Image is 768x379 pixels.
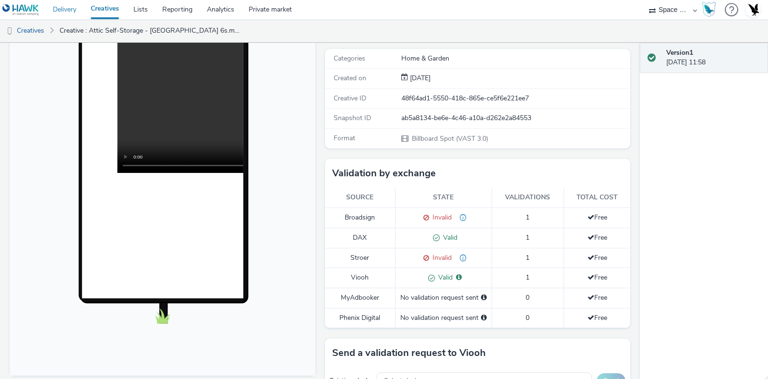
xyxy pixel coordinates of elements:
[325,288,396,308] td: MyAdbooker
[481,293,487,303] div: Please select a deal below and click on Send to send a validation request to MyAdbooker.
[746,2,760,17] img: Account UK
[588,253,607,262] span: Free
[400,293,487,303] div: No validation request sent
[429,253,452,262] span: Invalid
[435,273,453,282] span: Valid
[588,293,607,302] span: Free
[332,166,436,181] h3: Validation by exchange
[325,208,396,228] td: Broadsign
[526,233,529,242] span: 1
[526,213,529,222] span: 1
[666,48,760,68] div: [DATE] 11:58
[429,213,452,222] span: Invalid
[440,233,457,242] span: Valid
[401,113,630,123] div: ab5a8134-be6e-4c46-a10a-d262e2a84553
[481,313,487,323] div: Please select a deal below and click on Send to send a validation request to Phenix Digital.
[526,313,529,322] span: 0
[2,4,39,16] img: undefined Logo
[702,2,720,17] a: Hawk Academy
[325,268,396,288] td: Viooh
[325,248,396,268] td: Stroer
[526,293,529,302] span: 0
[408,73,431,83] div: Creation 20 August 2025, 11:58
[666,48,693,57] strong: Version 1
[452,213,467,223] div: Video duration less than 10 secs.
[332,346,486,360] h3: Send a validation request to Viooh
[492,188,564,208] th: Validations
[588,233,607,242] span: Free
[408,73,431,83] span: [DATE]
[526,273,529,282] span: 1
[411,134,488,143] span: Billboard Spot (VAST 3.0)
[334,73,366,83] span: Created on
[452,253,467,263] div: Not found on SSP side
[395,188,492,208] th: State
[325,188,396,208] th: Source
[325,308,396,328] td: Phenix Digital
[325,228,396,248] td: DAX
[55,19,247,42] a: Creative : Attic Self-Storage - [GEOGRAPHIC_DATA] 6s.mp4
[334,134,355,143] span: Format
[334,94,366,103] span: Creative ID
[588,273,607,282] span: Free
[334,113,371,122] span: Snapshot ID
[526,253,529,262] span: 1
[564,188,630,208] th: Total cost
[334,54,365,63] span: Categories
[702,2,716,17] img: Hawk Academy
[588,213,607,222] span: Free
[401,54,630,63] div: Home & Garden
[5,26,14,36] img: dooh
[401,94,630,103] div: 48f64ad1-5550-418c-865e-ce5f6e221ee7
[400,313,487,323] div: No validation request sent
[588,313,607,322] span: Free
